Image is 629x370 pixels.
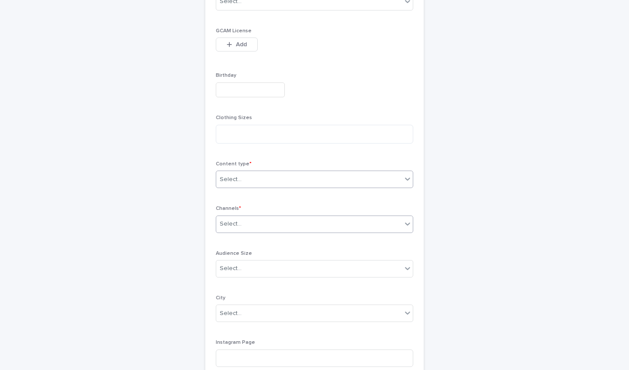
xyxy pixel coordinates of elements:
div: Select... [220,309,242,318]
div: Select... [220,175,242,184]
span: Add [236,41,247,48]
span: Clothing Sizes [216,115,252,120]
span: Audience Size [216,251,252,256]
span: GCAM License [216,28,252,34]
span: City [216,295,225,301]
span: Birthday [216,73,236,78]
div: Select... [220,219,242,229]
span: Content type [216,161,252,167]
div: Select... [220,264,242,273]
button: Add [216,38,258,51]
span: Instagram Page [216,340,255,345]
span: Channels [216,206,241,211]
